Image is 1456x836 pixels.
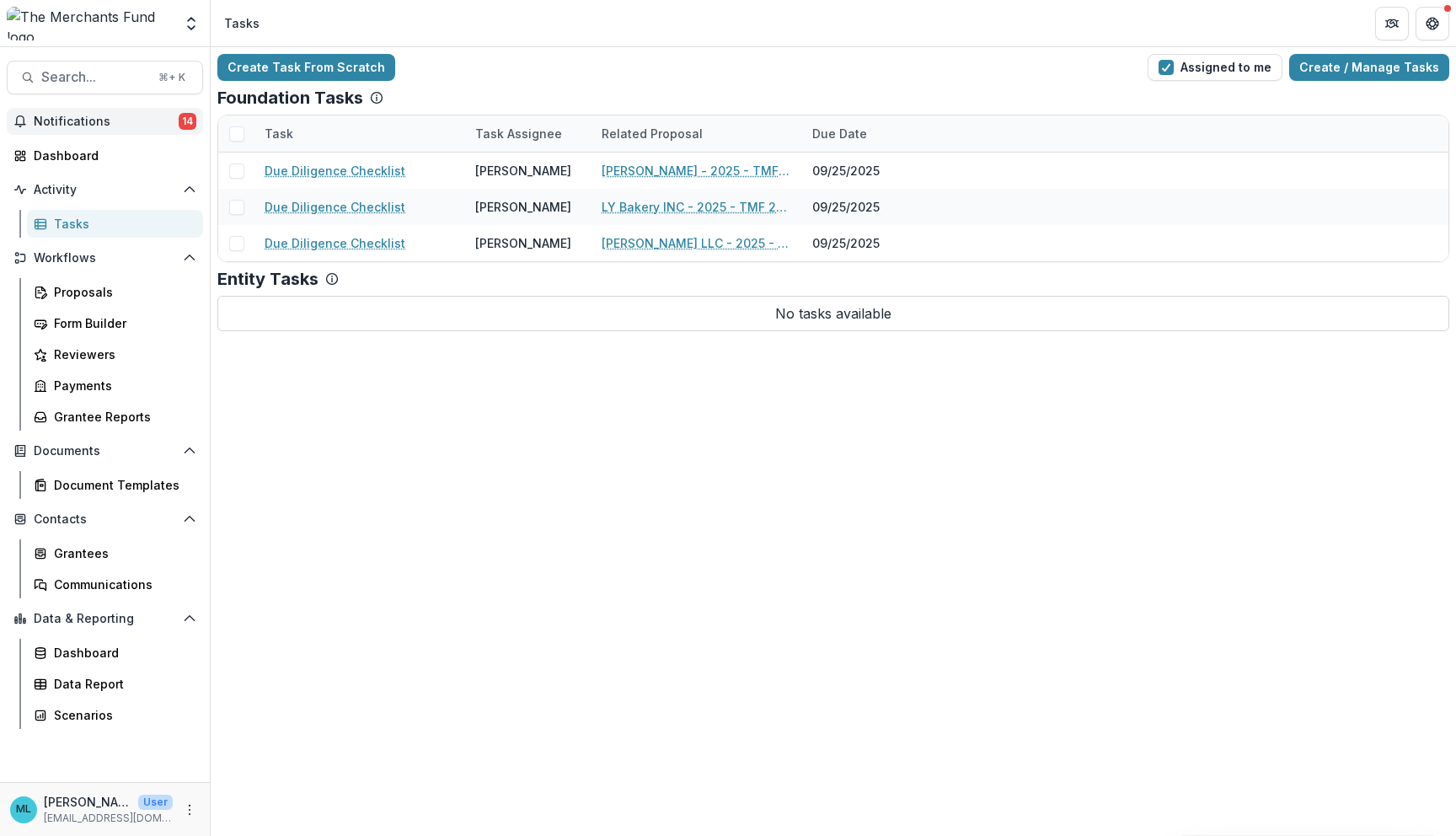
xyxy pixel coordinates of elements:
[34,183,176,197] span: Activity
[217,269,318,289] p: Entity Tasks
[265,198,405,216] a: Due Diligence Checklist
[802,115,929,152] div: Due Date
[602,234,792,252] a: [PERSON_NAME] LLC - 2025 - TMF 2025 Stabilization Grant Program
[1148,54,1282,81] button: Assigned to me
[27,571,203,598] a: Communications
[41,69,148,85] span: Search...
[7,605,203,632] button: Open Data & Reporting
[7,142,203,169] a: Dashboard
[27,278,203,306] a: Proposals
[16,804,31,815] div: Miao Liu
[34,251,176,265] span: Workflows
[217,296,1449,331] p: No tasks available
[224,14,260,32] div: Tasks
[465,115,591,152] div: Task Assignee
[1289,54,1449,81] a: Create / Manage Tasks
[179,113,196,130] span: 14
[602,162,792,180] a: [PERSON_NAME] - 2025 - TMF 2025 Stabilization Grant Program
[54,377,190,394] div: Payments
[591,115,802,152] div: Related Proposal
[54,283,190,301] div: Proposals
[138,795,173,810] p: User
[802,125,877,142] div: Due Date
[179,800,200,820] button: More
[27,372,203,399] a: Payments
[54,644,190,662] div: Dashboard
[27,471,203,499] a: Document Templates
[254,115,465,152] div: Task
[54,346,190,363] div: Reviewers
[54,544,190,562] div: Grantees
[591,125,713,142] div: Related Proposal
[475,198,571,216] div: [PERSON_NAME]
[54,476,190,494] div: Document Templates
[179,7,203,40] button: Open entity switcher
[475,162,571,180] div: [PERSON_NAME]
[34,612,176,626] span: Data & Reporting
[27,340,203,368] a: Reviewers
[34,512,176,527] span: Contacts
[54,706,190,724] div: Scenarios
[802,225,929,261] div: 09/25/2025
[265,234,405,252] a: Due Diligence Checklist
[7,176,203,203] button: Open Activity
[602,198,792,216] a: LY Bakery INC - 2025 - TMF 2025 Stabilization Grant Program
[27,309,203,337] a: Form Builder
[54,314,190,332] div: Form Builder
[7,244,203,271] button: Open Workflows
[54,576,190,593] div: Communications
[34,444,176,458] span: Documents
[7,108,203,135] button: Notifications14
[1375,7,1409,40] button: Partners
[7,506,203,533] button: Open Contacts
[54,675,190,693] div: Data Report
[54,408,190,426] div: Grantee Reports
[217,54,395,81] a: Create Task From Scratch
[7,437,203,464] button: Open Documents
[27,701,203,729] a: Scenarios
[217,11,266,35] nav: breadcrumb
[7,61,203,94] button: Search...
[44,793,131,811] p: [PERSON_NAME]
[1416,7,1449,40] button: Get Help
[465,125,572,142] div: Task Assignee
[802,153,929,189] div: 09/25/2025
[27,210,203,238] a: Tasks
[27,670,203,698] a: Data Report
[254,125,303,142] div: Task
[27,403,203,431] a: Grantee Reports
[475,234,571,252] div: [PERSON_NAME]
[802,189,929,225] div: 09/25/2025
[27,639,203,667] a: Dashboard
[34,147,190,164] div: Dashboard
[34,115,179,129] span: Notifications
[217,88,363,108] p: Foundation Tasks
[54,215,190,233] div: Tasks
[265,162,405,180] a: Due Diligence Checklist
[27,539,203,567] a: Grantees
[7,7,173,40] img: The Merchants Fund logo
[44,811,173,826] p: [EMAIL_ADDRESS][DOMAIN_NAME]
[155,68,189,87] div: ⌘ + K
